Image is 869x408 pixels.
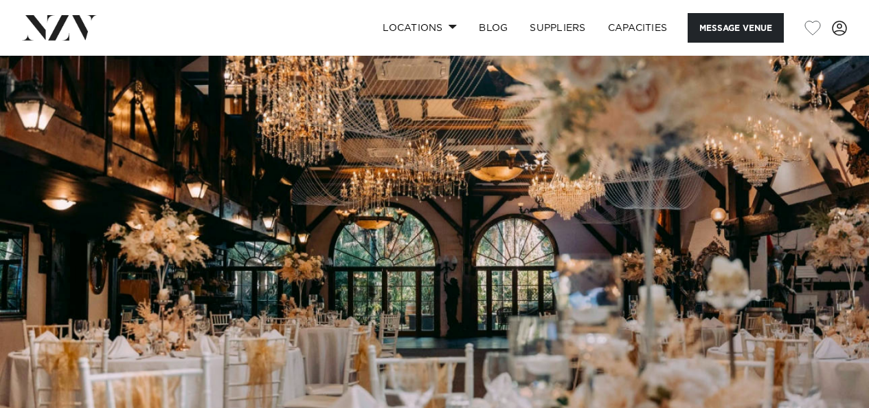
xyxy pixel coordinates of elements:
a: SUPPLIERS [519,13,596,43]
button: Message Venue [688,13,784,43]
a: Capacities [597,13,679,43]
a: Locations [372,13,468,43]
img: nzv-logo.png [22,15,97,40]
a: BLOG [468,13,519,43]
